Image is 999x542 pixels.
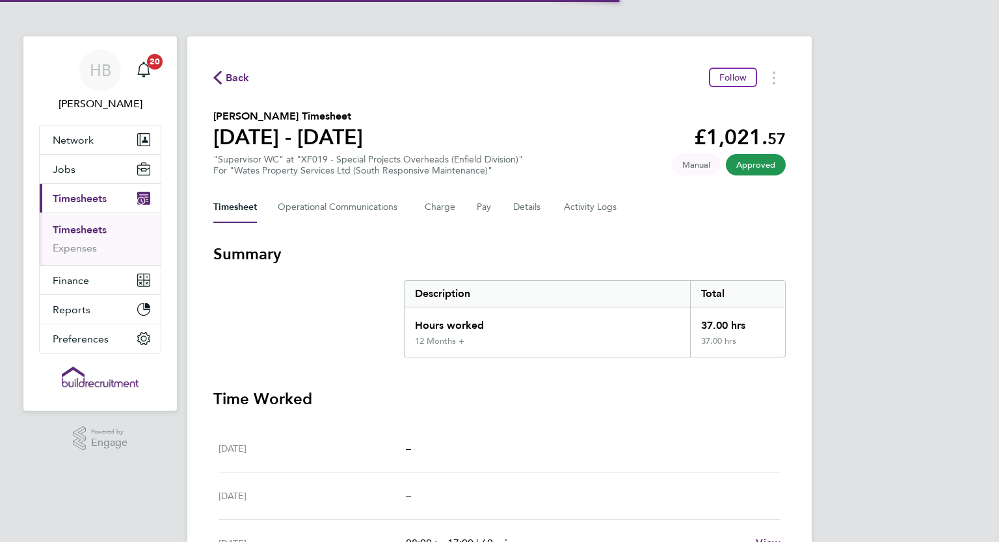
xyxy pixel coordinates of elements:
[131,49,157,91] a: 20
[73,426,128,451] a: Powered byEngage
[53,333,109,345] span: Preferences
[767,129,786,148] span: 57
[53,242,97,254] a: Expenses
[53,192,107,205] span: Timesheets
[39,96,161,112] span: Hayley Barrance
[404,280,786,357] div: Summary
[53,134,94,146] span: Network
[709,68,757,87] button: Follow
[40,184,161,213] button: Timesheets
[415,336,464,346] div: 12 Months +
[762,68,786,88] button: Timesheets Menu
[53,274,89,287] span: Finance
[213,389,786,409] h3: Time Worked
[405,281,690,307] div: Description
[213,244,786,265] h3: Summary
[406,489,411,502] span: –
[90,62,111,79] span: HB
[726,154,786,175] span: This timesheet has been approved.
[694,125,786,149] app-decimal: £1,021.
[213,192,257,223] button: Timesheet
[39,367,161,387] a: Go to home page
[53,163,75,175] span: Jobs
[477,192,492,223] button: Pay
[40,155,161,183] button: Jobs
[513,192,543,223] button: Details
[425,192,456,223] button: Charge
[40,324,161,353] button: Preferences
[91,426,127,437] span: Powered by
[213,124,363,150] h1: [DATE] - [DATE]
[91,437,127,448] span: Engage
[53,303,90,316] span: Reports
[226,70,250,86] span: Back
[39,49,161,112] a: HB[PERSON_NAME]
[213,154,523,176] div: "Supervisor WC" at "XF019 - Special Projects Overheads (Enfield Division)"
[219,441,406,456] div: [DATE]
[278,192,404,223] button: Operational Communications
[147,54,163,70] span: 20
[62,367,139,387] img: buildrec-logo-retina.png
[405,307,690,336] div: Hours worked
[213,109,363,124] h2: [PERSON_NAME] Timesheet
[23,36,177,411] nav: Main navigation
[719,71,747,83] span: Follow
[40,213,161,265] div: Timesheets
[564,192,619,223] button: Activity Logs
[40,295,161,324] button: Reports
[40,266,161,294] button: Finance
[213,70,250,86] button: Back
[219,488,406,504] div: [DATE]
[690,307,785,336] div: 37.00 hrs
[690,336,785,357] div: 37.00 hrs
[53,224,107,236] a: Timesheets
[672,154,721,175] span: This timesheet was manually created.
[213,165,523,176] div: For "Wates Property Services Ltd (South Responsive Maintenance)"
[40,125,161,154] button: Network
[406,442,411,454] span: –
[690,281,785,307] div: Total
